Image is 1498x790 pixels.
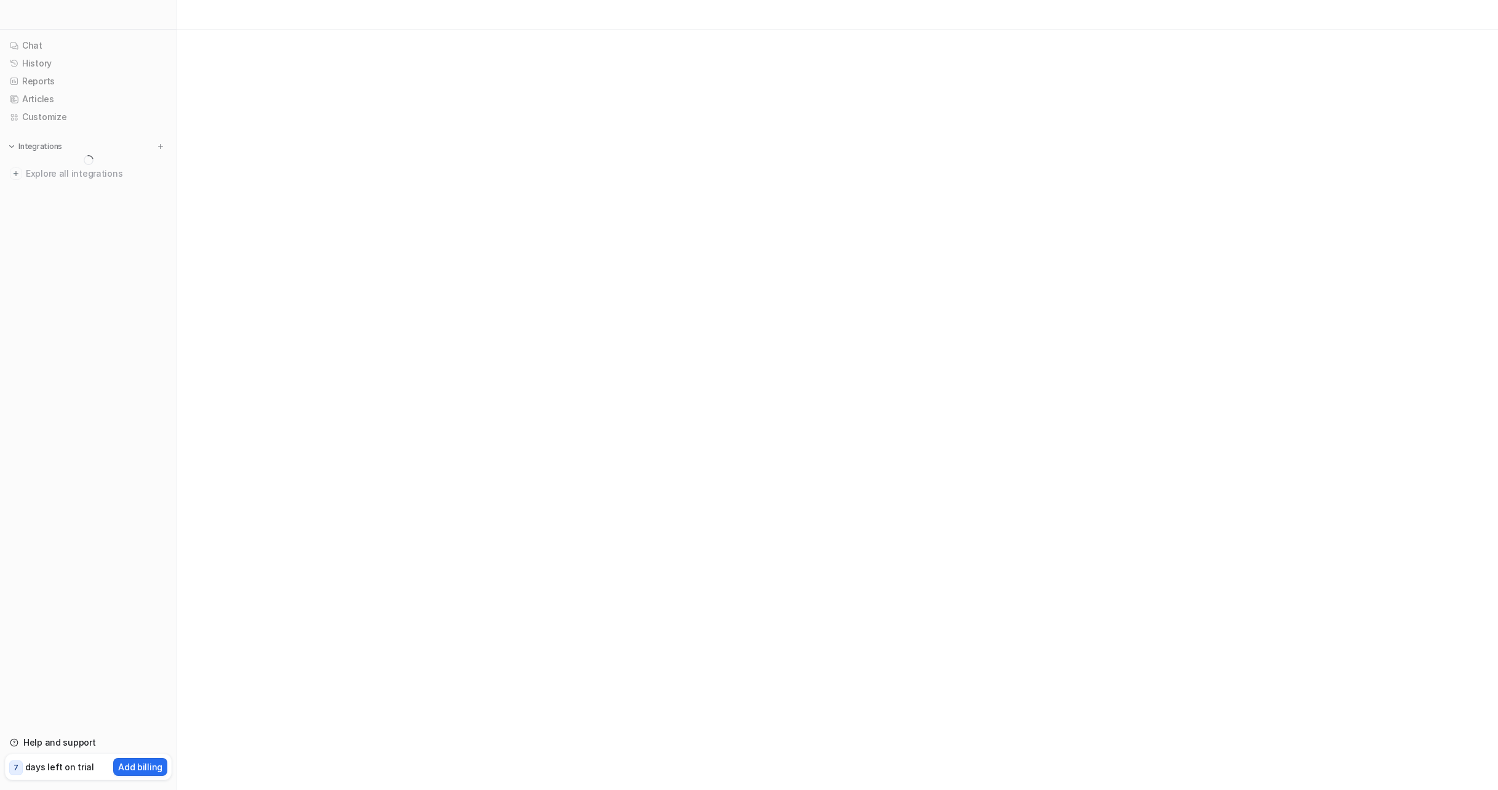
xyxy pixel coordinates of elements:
[113,758,167,776] button: Add billing
[5,108,172,126] a: Customize
[25,760,94,773] p: days left on trial
[5,165,172,182] a: Explore all integrations
[5,55,172,72] a: History
[5,37,172,54] a: Chat
[5,73,172,90] a: Reports
[156,142,165,151] img: menu_add.svg
[10,167,22,180] img: explore all integrations
[5,140,66,153] button: Integrations
[5,734,172,751] a: Help and support
[5,91,172,108] a: Articles
[7,142,16,151] img: expand menu
[118,760,162,773] p: Add billing
[14,762,18,773] p: 7
[26,164,167,183] span: Explore all integrations
[18,142,62,151] p: Integrations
